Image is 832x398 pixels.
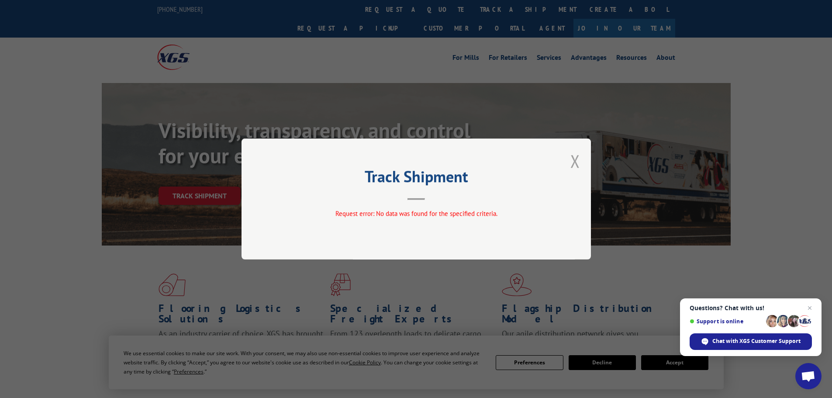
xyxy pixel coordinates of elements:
span: Close chat [804,303,815,313]
div: Chat with XGS Customer Support [690,333,812,350]
div: Open chat [795,363,822,389]
span: Chat with XGS Customer Support [712,337,801,345]
span: Questions? Chat with us! [690,305,812,311]
span: Request error: No data was found for the specified criteria. [335,209,497,218]
h2: Track Shipment [285,170,547,187]
button: Close modal [570,149,580,173]
span: Support is online [690,318,763,325]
